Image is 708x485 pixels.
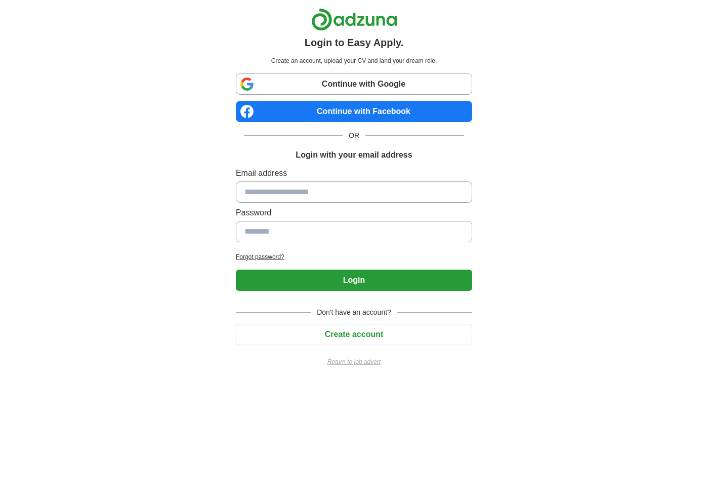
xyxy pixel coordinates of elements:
label: Password [236,207,472,219]
span: Don't have an account? [311,307,397,318]
h1: Login with your email address [296,149,412,161]
label: Email address [236,167,472,179]
h1: Login to Easy Apply. [305,35,404,50]
a: Create account [236,330,472,339]
a: Continue with Facebook [236,101,472,122]
button: Create account [236,324,472,345]
button: Login [236,270,472,291]
a: Forgot password? [236,252,472,262]
a: Continue with Google [236,73,472,95]
a: Return to job advert [236,357,472,366]
span: OR [343,130,365,141]
p: Create an account, upload your CV and land your dream role. [238,56,470,65]
img: Adzuna logo [311,8,397,31]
